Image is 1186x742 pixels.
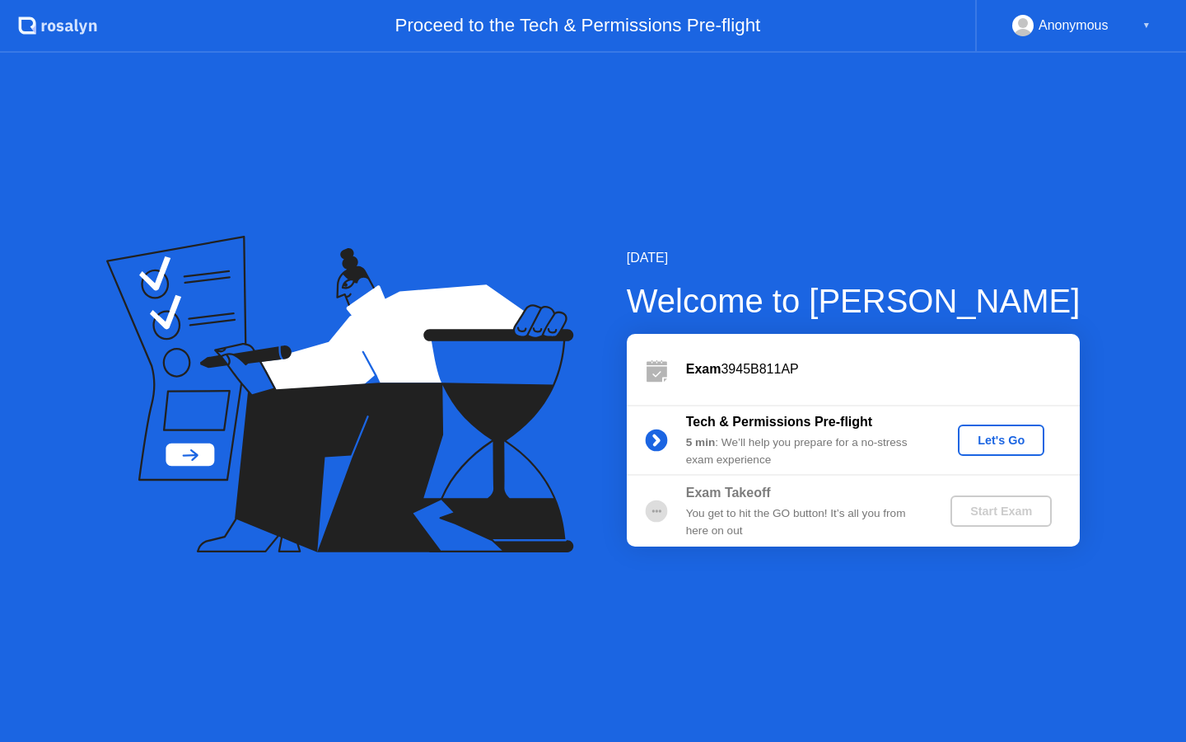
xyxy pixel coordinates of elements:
div: Start Exam [957,505,1045,518]
b: 5 min [686,436,716,448]
div: Let's Go [964,434,1038,447]
div: Anonymous [1039,15,1109,36]
div: ▼ [1142,15,1151,36]
b: Exam [686,362,721,376]
button: Let's Go [958,425,1044,456]
div: Welcome to [PERSON_NAME] [627,276,1081,326]
b: Tech & Permissions Pre-flight [686,415,872,429]
div: You get to hit the GO button! It’s all you from here on out [686,505,923,539]
div: 3945B811AP [686,359,1080,379]
button: Start Exam [950,495,1052,527]
div: : We’ll help you prepare for a no-stress exam experience [686,434,923,468]
div: [DATE] [627,248,1081,268]
b: Exam Takeoff [686,486,771,500]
